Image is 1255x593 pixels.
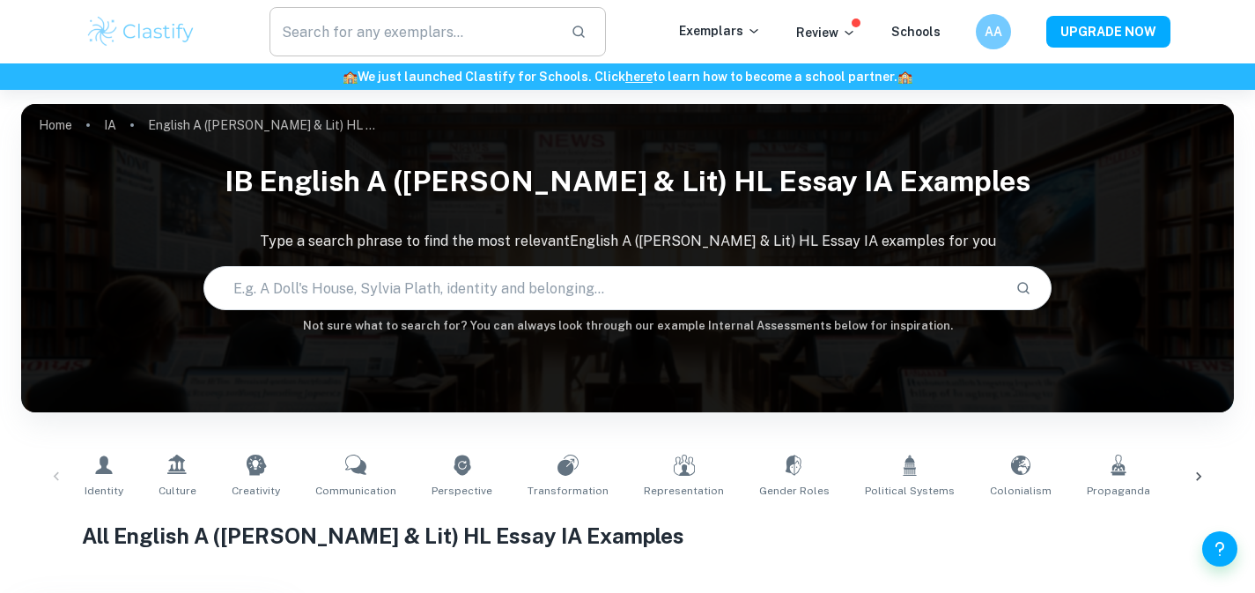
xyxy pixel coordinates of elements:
span: Communication [315,483,396,499]
h6: AA [983,22,1003,41]
img: Clastify logo [85,14,197,49]
span: Perspective [432,483,492,499]
span: Political Systems [865,483,955,499]
h6: Not sure what to search for? You can always look through our example Internal Assessments below f... [21,317,1234,335]
input: Search for any exemplars... [269,7,557,56]
p: Review [796,23,856,42]
button: AA [976,14,1011,49]
h1: IB English A ([PERSON_NAME] & Lit) HL Essay IA examples [21,153,1234,210]
span: Colonialism [990,483,1052,499]
input: E.g. A Doll's House, Sylvia Plath, identity and belonging... [204,263,1002,313]
button: Search [1008,273,1038,303]
p: Exemplars [679,21,761,41]
span: Gender Roles [759,483,830,499]
span: 🏫 [343,70,358,84]
button: UPGRADE NOW [1046,16,1170,48]
span: Representation [644,483,724,499]
span: Creativity [232,483,280,499]
button: Help and Feedback [1202,531,1237,567]
span: 🏫 [897,70,912,84]
span: Identity [85,483,123,499]
a: IA [104,113,116,137]
span: Transformation [528,483,609,499]
p: Type a search phrase to find the most relevant English A ([PERSON_NAME] & Lit) HL Essay IA exampl... [21,231,1234,252]
h1: All English A ([PERSON_NAME] & Lit) HL Essay IA Examples [82,520,1173,552]
a: here [625,70,653,84]
h6: We just launched Clastify for Schools. Click to learn how to become a school partner. [4,67,1251,86]
span: Propaganda [1087,483,1150,499]
span: Culture [159,483,196,499]
a: Schools [891,25,941,39]
p: English A ([PERSON_NAME] & Lit) HL Essay [148,115,377,135]
a: Home [39,113,72,137]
